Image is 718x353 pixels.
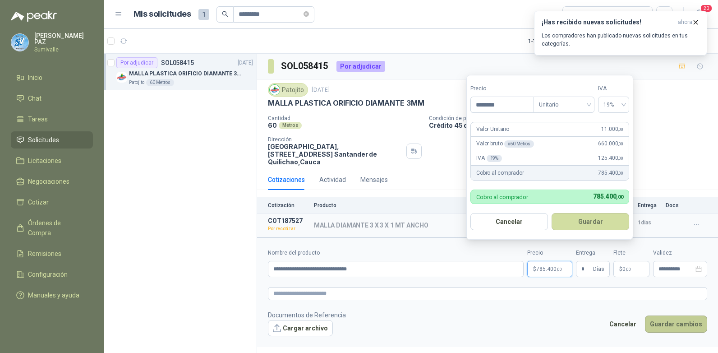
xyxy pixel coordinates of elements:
[527,249,572,257] label: Precio
[268,249,524,257] label: Nombre del producto
[11,131,93,149] a: Solicitudes
[542,19,674,26] h3: ¡Has recibido nuevas solicitudes!
[312,86,330,94] p: [DATE]
[129,79,144,86] p: Patojito
[598,154,623,163] span: 125.400
[11,34,28,51] img: Company Logo
[28,249,61,259] span: Remisiones
[613,249,649,257] label: Flete
[598,169,623,177] span: 785.400
[618,127,623,132] span: ,00
[28,269,68,279] span: Configuración
[542,32,700,48] p: Los compradores han publicado nuevas solicitudes en tus categorías.
[618,141,623,146] span: ,00
[476,125,509,134] p: Valor Unitario
[11,152,93,169] a: Licitaciones
[28,197,49,207] span: Cotizar
[618,171,623,176] span: ,00
[504,140,534,148] div: x 60 Metros
[268,83,308,97] div: Patojito
[314,222,428,229] p: MALLA DIAMANTE 3 X 3 X 1 MT ANCHO
[476,154,502,163] p: IVA
[28,218,84,238] span: Órdenes de Compra
[268,175,305,185] div: Cotizaciones
[34,33,93,45] p: [PERSON_NAME] PAZ
[11,11,57,22] img: Logo peakr
[28,114,48,124] span: Tareas
[146,79,174,86] div: 60 Metros
[336,61,385,72] div: Por adjudicar
[653,249,707,257] label: Validez
[319,175,346,185] div: Actividad
[268,136,403,143] p: Dirección
[11,90,93,107] a: Chat
[593,193,623,200] span: 785.400
[28,73,42,83] span: Inicio
[429,121,714,129] p: Crédito 45 días
[700,4,713,13] span: 20
[11,287,93,304] a: Manuales y ayuda
[626,267,631,272] span: ,00
[34,47,93,52] p: Sumivalle
[678,19,692,26] span: ahora
[11,69,93,86] a: Inicio
[28,93,41,103] span: Chat
[198,9,209,20] span: 1
[638,202,660,209] p: Entrega
[268,310,346,320] p: Documentos de Referencia
[470,213,548,230] button: Cancelar
[622,266,631,272] span: 0
[11,111,93,128] a: Tareas
[539,98,589,111] span: Unitario
[603,98,624,111] span: 19%
[552,213,629,230] button: Guardar
[268,115,422,121] p: Cantidad
[598,84,629,93] label: IVA
[613,261,649,277] p: $ 0,00
[268,121,277,129] p: 60
[616,194,623,200] span: ,00
[11,194,93,211] a: Cotizar
[527,261,572,277] p: $785.400,00
[536,266,562,272] span: 785.400
[222,11,228,17] span: search
[238,59,253,67] p: [DATE]
[476,139,534,148] p: Valor bruto
[593,261,604,277] span: Días
[618,156,623,161] span: ,00
[270,85,280,95] img: Company Logo
[598,139,623,148] span: 660.000
[304,11,309,17] span: close-circle
[104,54,257,90] a: Por adjudicarSOL058415[DATE] Company LogoMALLA PLASTICA ORIFICIO DIAMANTE 3MMPatojito60 Metros
[429,115,714,121] p: Condición de pago
[268,217,308,224] p: COT187527
[28,290,79,300] span: Manuales y ayuda
[360,175,388,185] div: Mensajes
[304,10,309,19] span: close-circle
[601,125,623,134] span: 11.000
[568,9,587,19] div: Todas
[619,266,622,272] span: $
[645,316,707,333] button: Guardar cambios
[638,217,660,228] p: 1 días
[268,143,403,166] p: [GEOGRAPHIC_DATA], [STREET_ADDRESS] Santander de Quilichao , Cauca
[28,176,69,186] span: Negociaciones
[11,245,93,262] a: Remisiones
[116,72,127,83] img: Company Logo
[268,224,308,233] p: Por recotizar
[528,34,574,48] div: 1 - 1 de 1
[476,169,524,177] p: Cobro al comprador
[476,194,528,200] p: Cobro al comprador
[268,202,308,209] p: Cotización
[11,214,93,242] a: Órdenes de Compra
[666,202,684,209] p: Docs
[28,156,61,166] span: Licitaciones
[281,59,329,73] h3: SOL058415
[279,122,302,129] div: Metros
[28,135,59,145] span: Solicitudes
[129,70,241,78] p: MALLA PLASTICA ORIFICIO DIAMANTE 3MM
[534,11,707,56] button: ¡Has recibido nuevas solicitudes!ahora Los compradores han publicado nuevas solicitudes en tus ca...
[11,266,93,283] a: Configuración
[133,8,191,21] h1: Mis solicitudes
[576,249,610,257] label: Entrega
